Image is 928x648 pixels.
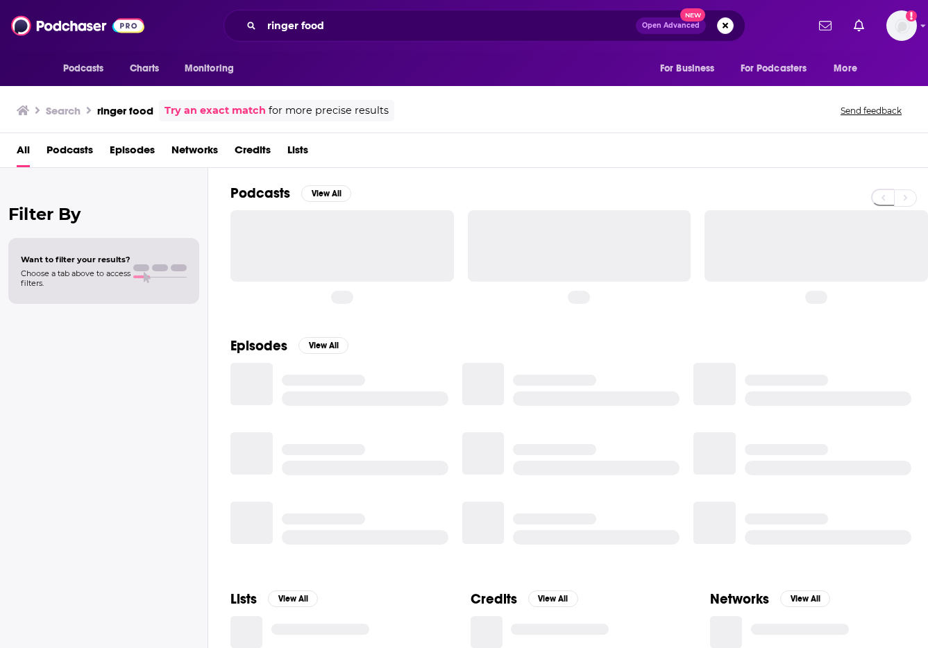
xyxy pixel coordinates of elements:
[11,12,144,39] img: Podchaser - Follow, Share and Rate Podcasts
[660,59,715,78] span: For Business
[230,185,351,202] a: PodcastsView All
[130,59,160,78] span: Charts
[848,14,870,37] a: Show notifications dropdown
[230,590,257,608] h2: Lists
[741,59,807,78] span: For Podcasters
[834,59,857,78] span: More
[650,56,732,82] button: open menu
[886,10,917,41] img: User Profile
[262,15,636,37] input: Search podcasts, credits, & more...
[97,104,153,117] h3: ringer food
[528,590,578,607] button: View All
[53,56,122,82] button: open menu
[164,103,266,119] a: Try an exact match
[223,10,745,42] div: Search podcasts, credits, & more...
[185,59,234,78] span: Monitoring
[268,590,318,607] button: View All
[46,104,81,117] h3: Search
[287,139,308,167] a: Lists
[235,139,271,167] a: Credits
[47,139,93,167] a: Podcasts
[21,268,130,288] span: Choose a tab above to access filters.
[230,185,290,202] h2: Podcasts
[710,590,830,608] a: NetworksView All
[301,185,351,202] button: View All
[642,22,700,29] span: Open Advanced
[121,56,168,82] a: Charts
[230,590,318,608] a: ListsView All
[636,17,706,34] button: Open AdvancedNew
[17,139,30,167] a: All
[230,337,287,355] h2: Episodes
[471,590,578,608] a: CreditsView All
[471,590,517,608] h2: Credits
[836,105,906,117] button: Send feedback
[8,204,199,224] h2: Filter By
[732,56,827,82] button: open menu
[63,59,104,78] span: Podcasts
[21,255,130,264] span: Want to filter your results?
[780,590,830,607] button: View All
[886,10,917,41] button: Show profile menu
[680,8,705,22] span: New
[269,103,389,119] span: for more precise results
[110,139,155,167] a: Episodes
[886,10,917,41] span: Logged in as rowan.sullivan
[906,10,917,22] svg: Add a profile image
[171,139,218,167] a: Networks
[813,14,837,37] a: Show notifications dropdown
[710,590,769,608] h2: Networks
[175,56,252,82] button: open menu
[230,337,348,355] a: EpisodesView All
[824,56,875,82] button: open menu
[298,337,348,354] button: View All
